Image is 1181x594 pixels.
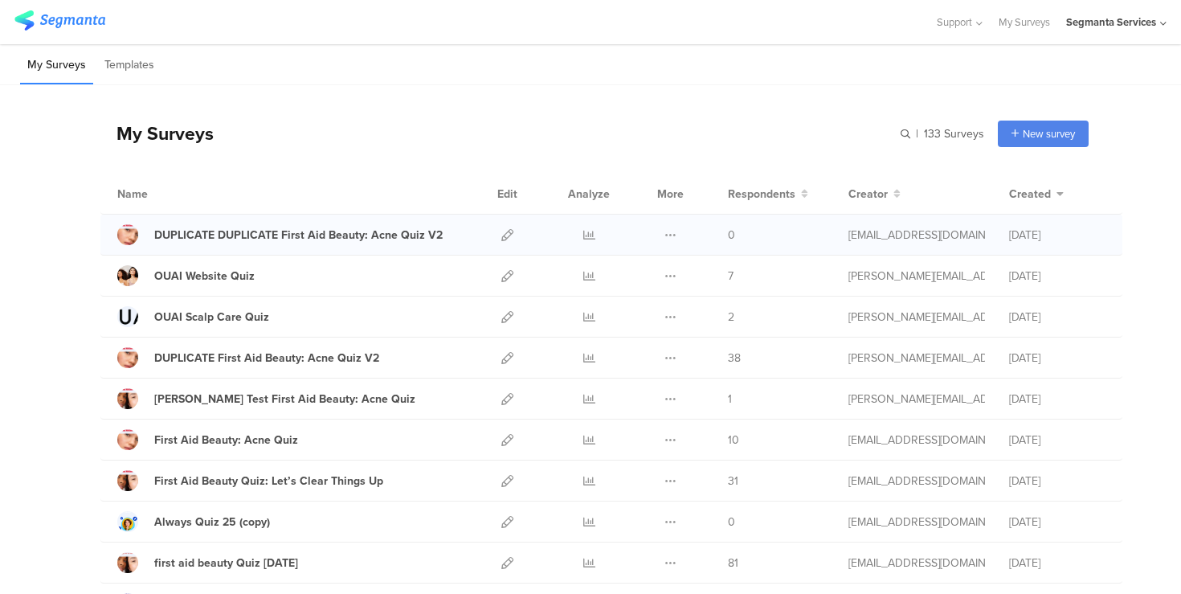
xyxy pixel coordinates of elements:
[937,14,972,30] span: Support
[728,186,808,203] button: Respondents
[1009,350,1105,367] div: [DATE]
[1009,514,1105,531] div: [DATE]
[728,309,734,326] span: 2
[1023,126,1075,141] span: New survey
[924,125,984,142] span: 133 Surveys
[117,511,270,532] a: Always Quiz 25 (copy)
[1009,555,1105,571] div: [DATE]
[728,555,738,571] span: 81
[117,186,214,203] div: Name
[154,268,255,285] div: OUAI Website Quiz
[154,432,298,449] div: First Aid Beauty: Acne Quiz
[20,47,93,84] li: My Surveys
[848,350,985,367] div: riel@segmanta.com
[728,186,795,203] span: Respondents
[154,473,383,490] div: First Aid Beauty Quiz: Let’s Clear Things Up
[848,391,985,408] div: riel@segmanta.com
[848,555,985,571] div: eliran@segmanta.com
[154,227,443,244] div: DUPLICATE DUPLICATE First Aid Beauty: Acne Quiz V2
[154,350,379,367] div: DUPLICATE First Aid Beauty: Acne Quiz V2
[1009,268,1105,285] div: [DATE]
[848,432,985,449] div: channelle@segmanta.com
[565,174,613,214] div: Analyze
[913,125,921,142] span: |
[728,227,735,244] span: 0
[14,10,105,31] img: segmanta logo
[117,224,443,245] a: DUPLICATE DUPLICATE First Aid Beauty: Acne Quiz V2
[154,514,270,531] div: Always Quiz 25 (copy)
[1009,432,1105,449] div: [DATE]
[728,350,741,367] span: 38
[1009,473,1105,490] div: [DATE]
[117,429,298,450] a: First Aid Beauty: Acne Quiz
[154,309,269,326] div: OUAI Scalp Care Quiz
[117,265,255,286] a: OUAI Website Quiz
[1066,14,1156,30] div: Segmanta Services
[728,391,732,408] span: 1
[728,432,739,449] span: 10
[117,306,269,327] a: OUAI Scalp Care Quiz
[490,174,525,214] div: Edit
[100,120,214,147] div: My Surveys
[117,388,415,409] a: [PERSON_NAME] Test First Aid Beauty: Acne Quiz
[1009,227,1105,244] div: [DATE]
[117,552,298,573] a: first aid beauty Quiz [DATE]
[1009,186,1051,203] span: Created
[848,309,985,326] div: riel@segmanta.com
[848,186,888,203] span: Creator
[848,514,985,531] div: gillat@segmanta.com
[848,268,985,285] div: riel@segmanta.com
[154,555,298,571] div: first aid beauty Quiz July 25
[1009,309,1105,326] div: [DATE]
[848,186,901,203] button: Creator
[117,470,383,491] a: First Aid Beauty Quiz: Let’s Clear Things Up
[97,47,161,84] li: Templates
[728,268,734,285] span: 7
[1009,186,1064,203] button: Created
[653,174,688,214] div: More
[728,514,735,531] span: 0
[1009,391,1105,408] div: [DATE]
[728,473,738,490] span: 31
[154,391,415,408] div: Riel Test First Aid Beauty: Acne Quiz
[848,227,985,244] div: gillat@segmanta.com
[848,473,985,490] div: eliran@segmanta.com
[117,347,379,368] a: DUPLICATE First Aid Beauty: Acne Quiz V2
